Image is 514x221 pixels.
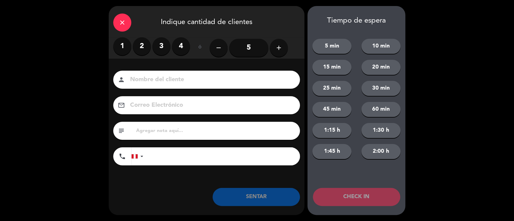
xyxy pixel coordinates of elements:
[312,123,351,138] button: 1:15 h
[129,100,292,111] input: Correo Electrónico
[136,127,295,135] input: Agregar nota aquí...
[361,144,400,159] button: 2:00 h
[361,60,400,75] button: 20 min
[312,102,351,117] button: 45 min
[172,37,190,55] label: 4
[190,37,210,58] div: ó
[113,37,131,55] label: 1
[213,188,300,206] button: SENTAR
[132,148,145,165] div: Peru (Perú): +51
[152,37,170,55] label: 3
[133,37,151,55] label: 2
[361,39,400,54] button: 10 min
[215,44,222,51] i: remove
[312,39,351,54] button: 5 min
[361,81,400,96] button: 30 min
[361,102,400,117] button: 60 min
[361,123,400,138] button: 1:30 h
[307,17,405,25] div: Tiempo de espera
[210,39,228,57] button: remove
[119,153,126,160] i: phone
[270,39,288,57] button: add
[118,127,125,134] i: subject
[313,188,400,206] button: CHECK IN
[312,60,351,75] button: 15 min
[119,19,126,26] i: close
[118,102,125,109] i: email
[109,6,304,37] div: Indique cantidad de clientes
[312,144,351,159] button: 1:45 h
[118,76,125,83] i: person
[275,44,282,51] i: add
[129,75,292,85] input: Nombre del cliente
[312,81,351,96] button: 25 min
